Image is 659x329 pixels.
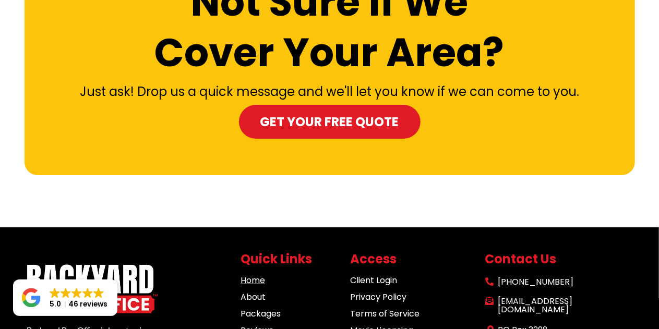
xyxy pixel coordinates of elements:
a: Privacy Policy [350,291,406,303]
a: Packages [241,308,281,320]
a: Close GoogleGoogleGoogleGoogleGoogle 5.046 reviews [13,279,117,316]
h2: Just ask! Drop us a quick message and we'll let you know if we can come to you. [27,83,632,100]
strong: Cover Your Area? [155,25,505,80]
h1: Contact Us [485,251,632,267]
a: [EMAIL_ADDRESS][DOMAIN_NAME] [498,295,572,315]
h1: Quick Links [241,251,327,267]
a: Home [241,274,265,286]
h1: Access [350,251,480,267]
a: Get your Free Quote [239,105,421,139]
a: Terms of Service [350,308,420,320]
a: Client Login [350,274,397,286]
a: [PHONE_NUMBER] [498,276,573,288]
a: About [241,291,266,303]
span: Get your Free Quote [260,113,399,131]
